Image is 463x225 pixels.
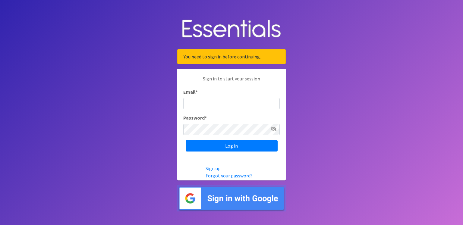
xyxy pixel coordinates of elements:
p: Sign in to start your session [183,75,280,88]
img: Sign in with Google [177,185,286,211]
abbr: required [196,89,198,95]
a: Sign up [206,165,221,171]
label: Password [183,114,207,121]
img: Human Essentials [177,14,286,45]
input: Log in [186,140,278,152]
a: Forgot your password? [206,173,253,179]
label: Email [183,88,198,95]
abbr: required [205,115,207,121]
div: You need to sign in before continuing. [177,49,286,64]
